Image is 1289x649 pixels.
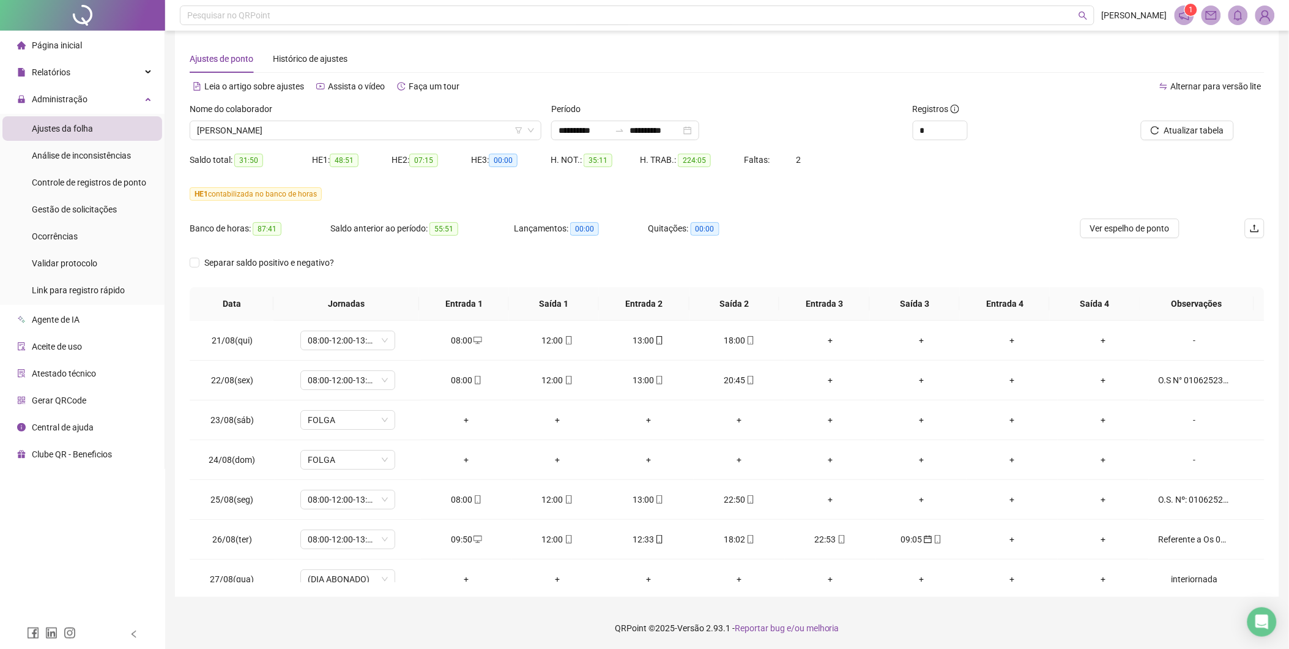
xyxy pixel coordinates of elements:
span: swap-right [615,126,625,135]
div: O.S. Nº: 010625237145417905 Falha: Rompimento FTTH [1159,493,1231,506]
span: Registros [913,102,959,116]
div: - [1159,413,1231,427]
span: Ocorrências [32,231,78,241]
div: + [795,493,866,506]
div: + [795,413,866,427]
span: Gestão de solicitações [32,204,117,214]
div: + [704,453,775,467]
div: 12:00 [522,334,593,347]
th: Saída 2 [689,287,779,321]
div: 08:00 [431,373,502,387]
span: 26/08(ter) [212,535,252,544]
span: desktop [472,535,482,544]
div: HE 2: [392,153,471,167]
div: HE 1: [312,153,392,167]
span: reload [1151,126,1159,135]
span: swap [1159,82,1168,91]
span: mobile [654,376,664,385]
div: HE 3: [471,153,551,167]
span: Link para registro rápido [32,285,125,295]
span: [PERSON_NAME] [1102,9,1167,22]
label: Nome do colaborador [190,102,280,116]
sup: 1 [1185,4,1197,16]
div: + [613,453,685,467]
div: 08:00 [431,493,502,506]
span: Assista o vídeo [328,81,385,91]
span: 00:00 [489,154,518,167]
div: + [1068,334,1139,347]
span: audit [17,342,26,351]
span: mobile [472,376,482,385]
span: Separar saldo positivo e negativo? [199,256,339,269]
span: Central de ajuda [32,422,94,432]
th: Entrada 2 [599,287,689,321]
span: 1 [1189,6,1193,14]
span: 24/08(dom) [209,455,255,465]
div: 12:00 [522,493,593,506]
span: Controle de registros de ponto [32,178,146,187]
span: Administração [32,94,87,104]
div: 13:00 [613,334,685,347]
span: Alternar para versão lite [1171,81,1261,91]
span: Ajustes de ponto [190,54,253,64]
div: + [613,572,685,586]
span: mobile [836,535,846,544]
span: mobile [472,495,482,504]
span: history [397,82,406,91]
div: + [795,453,866,467]
span: to [615,126,625,135]
div: 20:45 [704,373,775,387]
span: calendar [923,535,932,544]
span: 87:41 [253,222,281,236]
div: + [1068,493,1139,506]
div: + [886,453,957,467]
span: 22/08(sex) [211,375,253,385]
span: info-circle [17,423,26,432]
div: + [1068,413,1139,427]
span: FOLGA [308,411,388,429]
span: Aceite de uso [32,342,82,351]
div: 12:00 [522,533,593,546]
div: + [886,373,957,387]
div: Open Intercom Messenger [1247,607,1277,637]
span: file [17,68,26,77]
div: Saldo anterior ao período: [330,222,514,236]
span: home [17,41,26,50]
span: 31:50 [234,154,263,167]
div: 22:53 [795,533,866,546]
div: H. NOT.: [551,153,640,167]
span: facebook [27,627,39,639]
div: + [976,373,1048,387]
div: 09:05 [886,533,957,546]
span: mobile [745,336,755,345]
div: - [1159,334,1231,347]
div: + [1068,373,1139,387]
div: + [704,413,775,427]
div: 13:00 [613,493,685,506]
span: mobile [654,535,664,544]
th: Entrada 1 [419,287,509,321]
div: + [1068,533,1139,546]
span: search [1079,11,1088,20]
span: qrcode [17,396,26,405]
button: Ver espelho de ponto [1080,219,1179,238]
span: 08:00-12:00-13:00-18:00 [308,490,388,509]
span: instagram [64,627,76,639]
div: + [522,572,593,586]
span: Relatórios [32,67,70,77]
span: Ajustes da folha [32,124,93,133]
div: + [886,334,957,347]
span: Validar protocolo [32,258,97,268]
span: Atualizar tabela [1164,124,1224,137]
span: info-circle [951,105,959,113]
span: 08:00-12:00-13:00-18:00 [308,530,388,549]
div: 12:00 [522,373,593,387]
img: 93983 [1256,6,1274,24]
span: mobile [745,376,755,385]
div: 18:02 [704,533,775,546]
span: 08:00-12:00-13:00-18:00 [308,331,388,350]
th: Observações [1140,287,1254,321]
div: + [431,453,502,467]
span: 07:15 [409,154,438,167]
span: 48:51 [330,154,358,167]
